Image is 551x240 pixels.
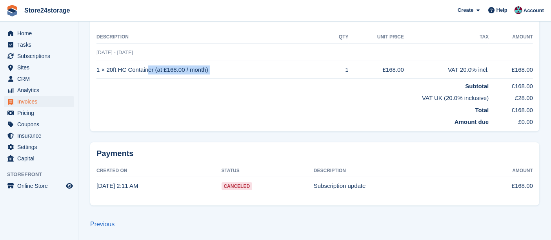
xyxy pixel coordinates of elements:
a: Previous [90,221,115,227]
a: menu [4,39,74,50]
span: Account [524,7,544,15]
a: menu [4,142,74,153]
a: menu [4,62,74,73]
th: Unit Price [349,31,404,44]
td: £168.00 [349,61,404,79]
time: 2025-08-01 01:11:20 UTC [96,182,138,189]
td: £168.00 [469,177,533,195]
td: £168.00 [489,78,533,91]
a: Store24storage [21,4,73,17]
span: Subscriptions [17,51,64,62]
span: Online Store [17,180,64,191]
td: 1 [328,61,348,79]
td: £168.00 [489,61,533,79]
span: Capital [17,153,64,164]
a: menu [4,153,74,164]
div: VAT 20.0% incl. [404,65,489,75]
img: stora-icon-8386f47178a22dfd0bd8f6a31ec36ba5ce8667c1dd55bd0f319d3a0aa187defe.svg [6,5,18,16]
a: menu [4,119,74,130]
span: Invoices [17,96,64,107]
a: menu [4,73,74,84]
a: menu [4,180,74,191]
th: Description [314,165,469,177]
td: 1 × 20ft HC Container (at £168.00 / month) [96,61,328,79]
span: Coupons [17,119,64,130]
a: menu [4,107,74,118]
strong: Amount due [455,118,489,125]
a: menu [4,96,74,107]
th: Tax [404,31,489,44]
span: [DATE] - [DATE] [96,49,133,55]
th: QTY [328,31,348,44]
span: Home [17,28,64,39]
span: Tasks [17,39,64,50]
td: Subscription update [314,177,469,195]
th: Created On [96,165,222,177]
span: Analytics [17,85,64,96]
td: £28.00 [489,91,533,103]
th: Amount [489,31,533,44]
a: menu [4,28,74,39]
span: Help [496,6,507,14]
td: VAT UK (20.0% inclusive) [96,91,489,103]
strong: Subtotal [465,83,489,89]
span: Insurance [17,130,64,141]
span: CRM [17,73,64,84]
span: Settings [17,142,64,153]
span: Canceled [222,182,253,190]
strong: Total [475,107,489,113]
a: Preview store [65,181,74,191]
span: Sites [17,62,64,73]
a: menu [4,51,74,62]
a: menu [4,130,74,141]
td: £0.00 [489,115,533,127]
td: £168.00 [489,103,533,115]
h2: Payments [96,149,533,158]
th: Status [222,165,314,177]
th: Description [96,31,328,44]
th: Amount [469,165,533,177]
a: menu [4,85,74,96]
span: Pricing [17,107,64,118]
span: Storefront [7,171,78,178]
img: George [515,6,522,14]
span: Create [458,6,473,14]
